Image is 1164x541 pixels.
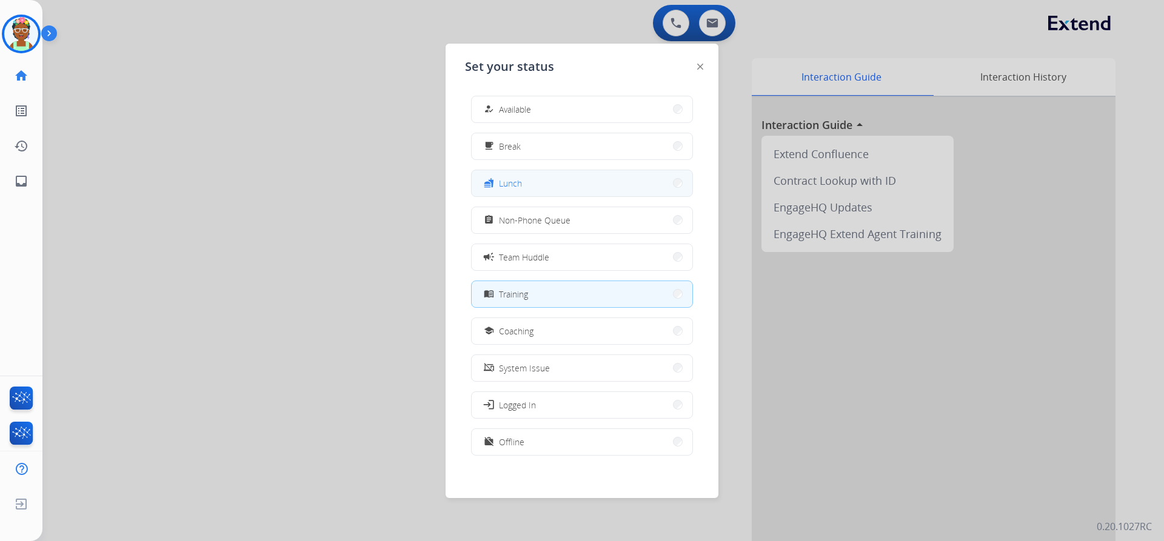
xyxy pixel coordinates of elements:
[472,133,692,159] button: Break
[499,214,570,227] span: Non-Phone Queue
[697,64,703,70] img: close-button
[499,288,528,300] span: Training
[14,68,28,83] mat-icon: home
[499,362,550,374] span: System Issue
[465,58,554,75] span: Set your status
[472,244,692,270] button: Team Huddle
[14,104,28,118] mat-icon: list_alt
[499,103,531,116] span: Available
[483,399,495,411] mat-icon: login
[484,104,494,115] mat-icon: how_to_reg
[499,436,524,448] span: Offline
[484,215,494,225] mat-icon: assignment
[484,363,494,373] mat-icon: phonelink_off
[472,170,692,196] button: Lunch
[499,140,521,153] span: Break
[14,139,28,153] mat-icon: history
[472,392,692,418] button: Logged In
[484,289,494,299] mat-icon: menu_book
[499,251,549,264] span: Team Huddle
[484,141,494,151] mat-icon: free_breakfast
[1097,519,1152,534] p: 0.20.1027RC
[499,325,533,337] span: Coaching
[484,437,494,447] mat-icon: work_off
[472,318,692,344] button: Coaching
[4,17,38,51] img: avatar
[472,429,692,455] button: Offline
[499,399,536,411] span: Logged In
[499,177,522,190] span: Lunch
[484,326,494,336] mat-icon: school
[472,355,692,381] button: System Issue
[472,207,692,233] button: Non-Phone Queue
[484,178,494,188] mat-icon: fastfood
[14,174,28,188] mat-icon: inbox
[483,251,495,263] mat-icon: campaign
[472,281,692,307] button: Training
[472,96,692,122] button: Available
